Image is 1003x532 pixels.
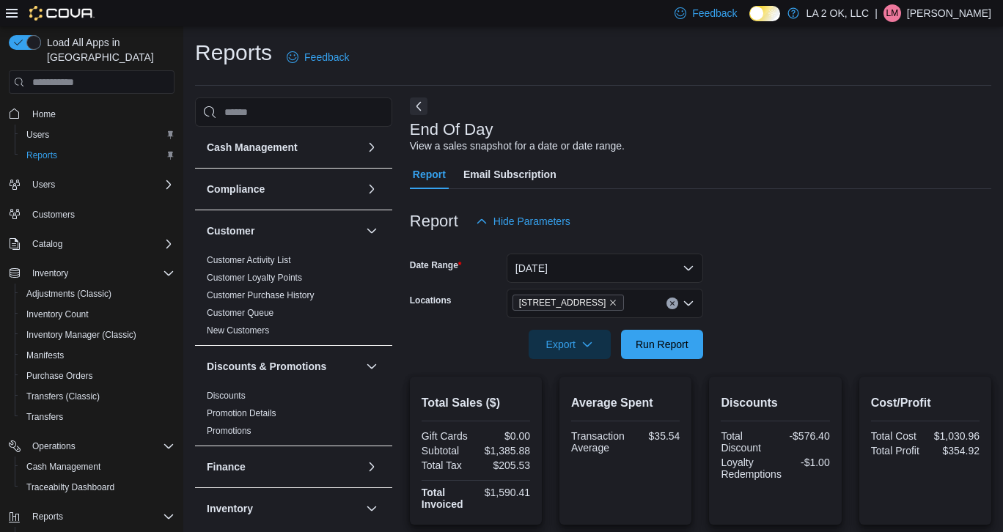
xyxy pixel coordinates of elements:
[470,207,576,236] button: Hide Parameters
[26,329,136,341] span: Inventory Manager (Classic)
[410,259,462,271] label: Date Range
[479,430,530,442] div: $0.00
[207,425,251,437] span: Promotions
[3,103,180,124] button: Home
[571,430,625,454] div: Transaction Average
[26,309,89,320] span: Inventory Count
[26,104,174,122] span: Home
[195,38,272,67] h1: Reports
[519,295,606,310] span: [STREET_ADDRESS]
[207,290,315,300] a: Customer Purchase History
[26,508,69,525] button: Reports
[21,367,174,385] span: Purchase Orders
[195,387,392,446] div: Discounts & Promotions
[207,140,298,155] h3: Cash Management
[21,458,106,476] a: Cash Management
[207,255,291,265] a: Customer Activity List
[3,436,180,457] button: Operations
[721,457,782,480] div: Loyalty Redemptions
[32,108,56,120] span: Home
[21,126,174,144] span: Users
[26,206,81,223] a: Customers
[529,330,611,359] button: Export
[886,4,899,22] span: LM
[26,508,174,525] span: Reports
[21,326,174,344] span: Inventory Manager (Classic)
[207,426,251,436] a: Promotions
[32,209,75,221] span: Customers
[609,298,617,307] button: Remove 1 SE 59th St from selection in this group
[410,97,427,115] button: Next
[195,251,392,345] div: Customer
[207,223,254,238] h3: Customer
[512,295,625,311] span: 1 SE 59th St
[721,430,772,454] div: Total Discount
[571,394,680,412] h2: Average Spent
[26,265,174,282] span: Inventory
[787,457,830,468] div: -$1.00
[363,222,381,240] button: Customer
[410,121,493,138] h3: End Of Day
[3,506,180,527] button: Reports
[207,359,360,374] button: Discounts & Promotions
[479,487,530,498] div: $1,590.41
[26,176,174,193] span: Users
[493,214,570,229] span: Hide Parameters
[21,126,55,144] a: Users
[32,238,62,250] span: Catalog
[21,285,174,303] span: Adjustments (Classic)
[422,459,473,471] div: Total Tax
[463,160,556,189] span: Email Subscription
[479,459,530,471] div: $205.53
[363,458,381,476] button: Finance
[779,430,830,442] div: -$576.40
[26,235,174,253] span: Catalog
[26,461,100,473] span: Cash Management
[207,407,276,419] span: Promotion Details
[422,445,473,457] div: Subtotal
[928,430,980,442] div: $1,030.96
[363,358,381,375] button: Discounts & Promotions
[21,285,117,303] a: Adjustments (Classic)
[636,337,688,352] span: Run Report
[21,306,174,323] span: Inventory Count
[21,347,174,364] span: Manifests
[3,204,180,225] button: Customers
[207,459,360,474] button: Finance
[422,430,473,442] div: Gift Cards
[26,176,61,193] button: Users
[21,479,120,496] a: Traceabilty Dashboard
[26,437,81,455] button: Operations
[749,6,780,21] input: Dark Mode
[21,306,95,323] a: Inventory Count
[207,182,265,196] h3: Compliance
[363,500,381,517] button: Inventory
[692,6,737,21] span: Feedback
[21,147,63,164] a: Reports
[3,174,180,195] button: Users
[21,408,174,426] span: Transfers
[304,50,349,64] span: Feedback
[15,304,180,325] button: Inventory Count
[26,288,111,300] span: Adjustments (Classic)
[41,35,174,64] span: Load All Apps in [GEOGRAPHIC_DATA]
[26,149,57,161] span: Reports
[207,140,360,155] button: Cash Management
[683,298,694,309] button: Open list of options
[666,298,678,309] button: Clear input
[15,407,180,427] button: Transfers
[207,459,246,474] h3: Finance
[15,457,180,477] button: Cash Management
[207,325,269,336] span: New Customers
[207,307,273,319] span: Customer Queue
[207,182,360,196] button: Compliance
[21,458,174,476] span: Cash Management
[21,408,69,426] a: Transfers
[537,330,602,359] span: Export
[15,145,180,166] button: Reports
[907,4,991,22] p: [PERSON_NAME]
[15,284,180,304] button: Adjustments (Classic)
[749,21,750,22] span: Dark Mode
[631,430,680,442] div: $35.54
[207,223,360,238] button: Customer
